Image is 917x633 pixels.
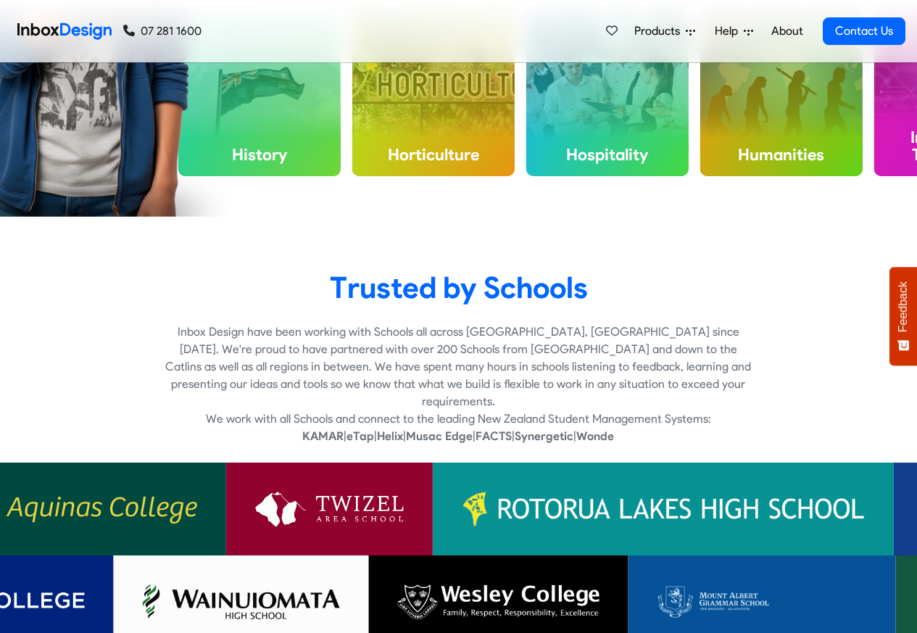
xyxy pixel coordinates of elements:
[164,323,753,410] p: Inbox Design have been working with Schools all across [GEOGRAPHIC_DATA], [GEOGRAPHIC_DATA] since...
[526,133,689,175] h4: Hospitality
[406,429,473,443] strong: Musac Edge
[634,22,686,40] span: Products
[515,429,573,443] strong: Synergetic
[142,584,339,619] img: Wainuiomata High School
[476,429,512,443] strong: FACTS
[576,429,614,443] strong: Wonde
[164,410,753,428] p: We work with all Schools and connect to the leading New Zealand Student Management Systems:
[377,429,403,443] strong: Helix
[302,429,344,443] strong: KAMAR
[823,17,905,45] a: Contact Us
[352,133,515,175] h4: Horticulture
[255,492,404,526] img: Twizel Area School
[767,17,807,46] a: About
[178,133,341,175] h4: History
[715,22,744,40] span: Help
[657,584,867,619] img: Mt Albert Grammar School
[398,584,599,619] img: Wesley College
[347,429,374,443] strong: eTap
[628,17,701,46] a: Products
[164,428,753,445] p: | | | | | |
[889,267,917,365] button: Feedback - Show survey
[709,17,759,46] a: Help
[123,22,202,40] a: 07 281 1600
[11,269,906,306] heading: Trusted by Schools
[462,492,865,526] img: Rotorua Lakes High School
[897,281,910,332] span: Feedback
[700,133,863,175] h4: Humanities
